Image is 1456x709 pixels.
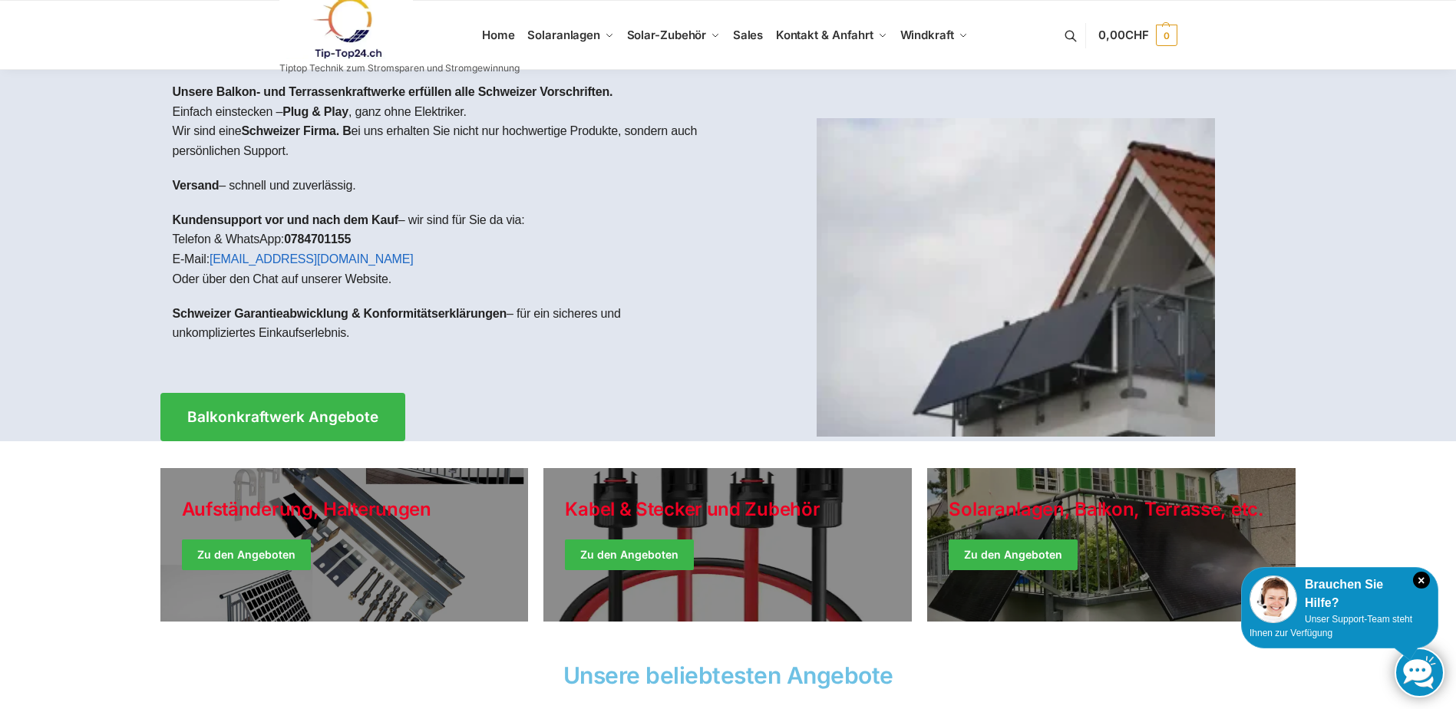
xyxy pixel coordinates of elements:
[776,28,873,42] span: Kontakt & Anfahrt
[173,213,398,226] strong: Kundensupport vor und nach dem Kauf
[173,304,716,343] p: – für ein sicheres und unkompliziertes Einkaufserlebnis.
[282,105,348,118] strong: Plug & Play
[279,64,520,73] p: Tiptop Technik zum Stromsparen und Stromgewinnung
[1250,575,1297,623] img: Customer service
[173,176,716,196] p: – schnell und zuverlässig.
[173,210,716,289] p: – wir sind für Sie da via: Telefon & WhatsApp: E-Mail: Oder über den Chat auf unserer Website.
[1156,25,1177,46] span: 0
[284,232,351,246] strong: 0784701155
[160,664,1296,687] h2: Unsere beliebtesten Angebote
[817,118,1215,437] img: Home 1
[173,121,716,160] p: Wir sind eine ei uns erhalten Sie nicht nur hochwertige Produkte, sondern auch persönlichen Support.
[187,410,378,424] span: Balkonkraftwerk Angebote
[527,28,600,42] span: Solaranlagen
[543,468,912,622] a: Holiday Style
[927,468,1296,622] a: Winter Jackets
[173,179,220,192] strong: Versand
[521,1,620,70] a: Solaranlagen
[893,1,974,70] a: Windkraft
[210,252,414,265] a: [EMAIL_ADDRESS][DOMAIN_NAME]
[1125,28,1149,42] span: CHF
[160,393,405,441] a: Balkonkraftwerk Angebote
[769,1,893,70] a: Kontakt & Anfahrt
[627,28,707,42] span: Solar-Zubehör
[160,468,529,622] a: Holiday Style
[1250,575,1430,612] div: Brauchen Sie Hilfe?
[620,1,726,70] a: Solar-Zubehör
[173,307,507,320] strong: Schweizer Garantieabwicklung & Konformitätserklärungen
[900,28,954,42] span: Windkraft
[241,124,351,137] strong: Schweizer Firma. B
[173,85,613,98] strong: Unsere Balkon- und Terrassenkraftwerke erfüllen alle Schweizer Vorschriften.
[733,28,764,42] span: Sales
[1413,572,1430,589] i: Schließen
[1098,12,1177,58] a: 0,00CHF 0
[1098,28,1148,42] span: 0,00
[160,70,728,370] div: Einfach einstecken – , ganz ohne Elektriker.
[726,1,769,70] a: Sales
[1250,614,1412,638] span: Unser Support-Team steht Ihnen zur Verfügung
